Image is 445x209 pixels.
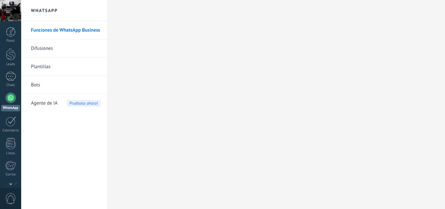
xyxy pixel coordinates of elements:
li: Difusiones [21,39,107,58]
li: Agente de IA [21,94,107,112]
span: Agente de IA [31,94,58,112]
li: Bots [21,76,107,94]
div: Chats [1,83,20,87]
div: Leads [1,62,20,67]
div: Listas [1,151,20,156]
a: Funciones de WhatsApp Business [31,21,101,39]
div: Calendario [1,128,20,133]
a: Agente de IAPruébalo ahora! [31,94,101,112]
span: Pruébalo ahora! [67,100,101,107]
div: Panel [1,39,20,43]
a: Plantillas [31,58,101,76]
div: Correo [1,172,20,177]
a: Difusiones [31,39,101,58]
li: Plantillas [21,58,107,76]
a: Bots [31,76,101,94]
li: Funciones de WhatsApp Business [21,21,107,39]
div: WhatsApp [1,105,20,111]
